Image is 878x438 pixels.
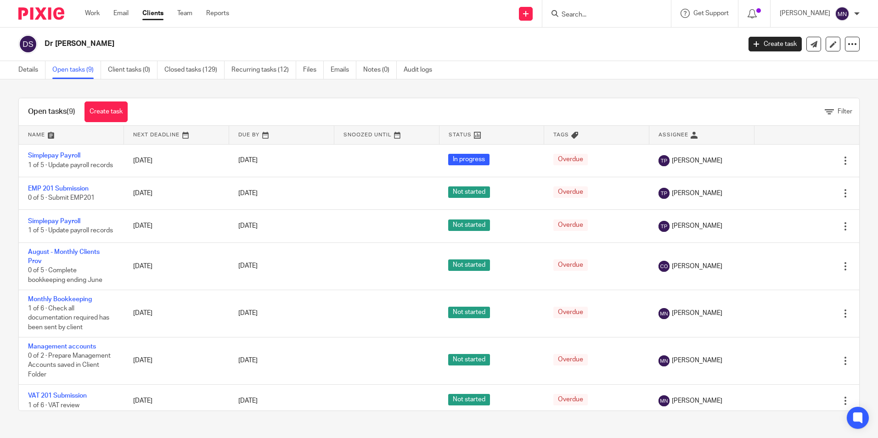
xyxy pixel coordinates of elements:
[658,261,670,272] img: svg%3E
[448,354,490,365] span: Not started
[124,384,229,417] td: [DATE]
[553,219,588,231] span: Overdue
[231,61,296,79] a: Recurring tasks (12)
[28,228,113,234] span: 1 of 5 · Update payroll records
[124,337,229,384] td: [DATE]
[238,310,258,317] span: [DATE]
[238,190,258,197] span: [DATE]
[108,61,158,79] a: Client tasks (0)
[28,162,113,168] span: 1 of 5 · Update payroll records
[658,188,670,199] img: svg%3E
[28,353,111,378] span: 0 of 2 · Prepare Management Accounts saved in Client Folder
[672,356,722,365] span: [PERSON_NAME]
[28,402,79,409] span: 1 of 6 · VAT review
[28,218,80,225] a: Simplepay Payroll
[28,268,102,284] span: 0 of 5 · Complete bookkeeping ending June
[672,309,722,318] span: [PERSON_NAME]
[672,189,722,198] span: [PERSON_NAME]
[835,6,850,21] img: svg%3E
[658,155,670,166] img: svg%3E
[67,108,75,115] span: (9)
[28,249,100,264] a: August - Monthly Clients Prov
[448,219,490,231] span: Not started
[238,358,258,364] span: [DATE]
[177,9,192,18] a: Team
[343,132,392,137] span: Snoozed Until
[18,61,45,79] a: Details
[363,61,397,79] a: Notes (0)
[238,223,258,229] span: [DATE]
[124,177,229,209] td: [DATE]
[658,308,670,319] img: svg%3E
[553,307,588,318] span: Overdue
[28,393,87,399] a: VAT 201 Submission
[553,354,588,365] span: Overdue
[672,262,722,271] span: [PERSON_NAME]
[749,37,802,51] a: Create task
[404,61,439,79] a: Audit logs
[52,61,101,79] a: Open tasks (9)
[238,263,258,270] span: [DATE]
[658,355,670,366] img: svg%3E
[780,9,830,18] p: [PERSON_NAME]
[838,108,852,115] span: Filter
[553,186,588,198] span: Overdue
[658,395,670,406] img: svg%3E
[28,343,96,350] a: Management accounts
[124,290,229,337] td: [DATE]
[553,154,588,165] span: Overdue
[658,221,670,232] img: svg%3E
[561,11,643,19] input: Search
[28,296,92,303] a: Monthly Bookkeeping
[553,259,588,271] span: Overdue
[28,152,80,159] a: Simplepay Payroll
[113,9,129,18] a: Email
[448,394,490,405] span: Not started
[238,157,258,164] span: [DATE]
[28,107,75,117] h1: Open tasks
[672,221,722,230] span: [PERSON_NAME]
[124,210,229,242] td: [DATE]
[331,61,356,79] a: Emails
[28,185,89,192] a: EMP 201 Submission
[124,144,229,177] td: [DATE]
[448,154,490,165] span: In progress
[303,61,324,79] a: Files
[85,9,100,18] a: Work
[448,307,490,318] span: Not started
[45,39,597,49] h2: Dr [PERSON_NAME]
[672,156,722,165] span: [PERSON_NAME]
[693,10,729,17] span: Get Support
[238,398,258,404] span: [DATE]
[206,9,229,18] a: Reports
[448,259,490,271] span: Not started
[18,34,38,54] img: svg%3E
[18,7,64,20] img: Pixie
[124,242,229,290] td: [DATE]
[28,305,109,331] span: 1 of 6 · Check all documentation required has been sent by client
[84,101,128,122] a: Create task
[448,186,490,198] span: Not started
[142,9,163,18] a: Clients
[164,61,225,79] a: Closed tasks (129)
[672,396,722,405] span: [PERSON_NAME]
[449,132,472,137] span: Status
[553,132,569,137] span: Tags
[553,394,588,405] span: Overdue
[28,195,95,201] span: 0 of 5 · Submit EMP201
